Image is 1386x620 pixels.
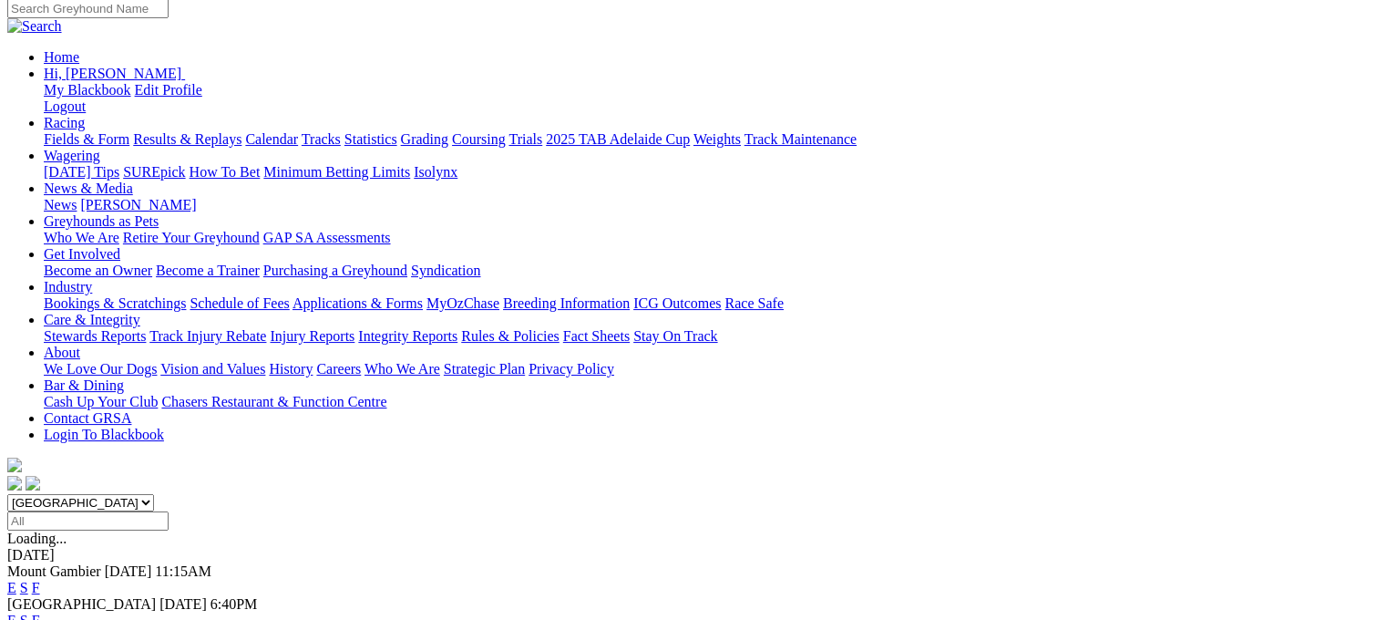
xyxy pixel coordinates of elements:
a: Bar & Dining [44,377,124,393]
a: Integrity Reports [358,328,457,344]
a: Racing [44,115,85,130]
div: Get Involved [44,263,1379,279]
span: [DATE] [159,596,207,612]
span: Mount Gambier [7,563,101,579]
a: Track Maintenance [744,131,857,147]
a: Careers [316,361,361,377]
a: News [44,197,77,212]
img: logo-grsa-white.png [7,458,22,472]
a: Who We Are [44,230,119,245]
a: Syndication [411,263,480,278]
span: Loading... [7,531,67,546]
a: Contact GRSA [44,410,131,426]
a: Care & Integrity [44,312,140,327]
a: ICG Outcomes [633,295,721,311]
a: [PERSON_NAME] [80,197,196,212]
span: 6:40PM [210,596,258,612]
a: Privacy Policy [529,361,614,377]
span: [GEOGRAPHIC_DATA] [7,596,156,612]
div: News & Media [44,197,1379,213]
a: Statistics [344,131,397,147]
a: Injury Reports [270,328,354,344]
a: F [32,580,40,595]
a: Race Safe [724,295,783,311]
a: Minimum Betting Limits [263,164,410,180]
a: Stay On Track [633,328,717,344]
a: Hi, [PERSON_NAME] [44,66,185,81]
a: Get Involved [44,246,120,262]
a: SUREpick [123,164,185,180]
a: Chasers Restaurant & Function Centre [161,394,386,409]
a: S [20,580,28,595]
a: Tracks [302,131,341,147]
a: Logout [44,98,86,114]
span: Hi, [PERSON_NAME] [44,66,181,81]
div: Industry [44,295,1379,312]
img: twitter.svg [26,476,40,491]
a: GAP SA Assessments [263,230,391,245]
a: E [7,580,16,595]
div: Greyhounds as Pets [44,230,1379,246]
a: Home [44,49,79,65]
a: Fields & Form [44,131,129,147]
a: History [269,361,313,377]
a: Become an Owner [44,263,152,278]
a: 2025 TAB Adelaide Cup [546,131,690,147]
a: Retire Your Greyhound [123,230,260,245]
a: Trials [508,131,542,147]
a: MyOzChase [426,295,499,311]
a: Purchasing a Greyhound [263,263,407,278]
a: About [44,345,80,360]
a: [DATE] Tips [44,164,119,180]
a: Who We Are [364,361,440,377]
a: Coursing [452,131,506,147]
a: Results & Replays [133,131,241,147]
a: Grading [401,131,448,147]
div: About [44,361,1379,377]
a: Weights [693,131,741,147]
a: Applications & Forms [293,295,423,311]
a: Edit Profile [135,82,202,98]
a: Strategic Plan [444,361,525,377]
a: Isolynx [414,164,457,180]
a: Become a Trainer [156,263,260,278]
a: My Blackbook [44,82,131,98]
a: Cash Up Your Club [44,394,158,409]
a: Greyhounds as Pets [44,213,159,229]
div: Wagering [44,164,1379,181]
a: Wagering [44,148,100,163]
div: Bar & Dining [44,394,1379,410]
img: Search [7,18,62,35]
a: We Love Our Dogs [44,361,157,377]
div: Racing [44,131,1379,148]
a: Fact Sheets [563,328,630,344]
div: Hi, [PERSON_NAME] [44,82,1379,115]
a: Vision and Values [160,361,265,377]
span: 11:15AM [155,563,211,579]
a: Rules & Policies [461,328,560,344]
a: Calendar [245,131,298,147]
input: Select date [7,511,169,531]
a: News & Media [44,181,133,196]
a: Login To Blackbook [44,427,164,442]
a: Breeding Information [503,295,630,311]
div: Care & Integrity [44,328,1379,345]
a: Industry [44,279,92,294]
a: Stewards Reports [44,328,146,344]
span: [DATE] [105,563,152,579]
div: [DATE] [7,547,1379,563]
a: How To Bet [190,164,261,180]
img: facebook.svg [7,476,22,491]
a: Track Injury Rebate [149,328,266,344]
a: Schedule of Fees [190,295,289,311]
a: Bookings & Scratchings [44,295,186,311]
